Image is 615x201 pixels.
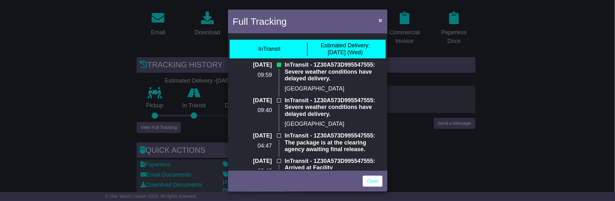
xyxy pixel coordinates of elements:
[285,121,383,128] p: [GEOGRAPHIC_DATA]
[233,72,272,79] p: 09:59
[233,143,272,150] p: 04:47
[320,42,370,56] div: [DATE] (Wed)
[258,46,280,53] div: InTransit
[285,132,383,153] p: InTransit - 1Z30A573D995547555: The package is at the clearing agency awaiting final release.
[285,97,383,118] p: InTransit - 1Z30A573D995547555: Severe weather conditions have delayed delivery.
[233,107,272,114] p: 09:40
[233,168,272,175] p: 03:49
[363,176,383,187] a: Close
[285,85,383,92] p: [GEOGRAPHIC_DATA]
[233,132,272,139] p: [DATE]
[233,14,287,29] h4: Full Tracking
[378,17,382,24] span: ×
[375,14,385,27] button: Close
[285,158,383,171] p: InTransit - 1Z30A573D995547555: Arrived at Facility
[233,97,272,104] p: [DATE]
[233,158,272,165] p: [DATE]
[285,62,383,82] p: InTransit - 1Z30A573D995547555: Severe weather conditions have delayed delivery.
[320,42,370,49] span: Estimated Delivery:
[233,62,272,69] p: [DATE]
